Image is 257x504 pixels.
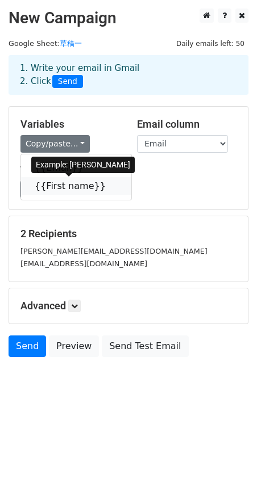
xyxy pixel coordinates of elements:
a: Preview [49,335,99,357]
small: [PERSON_NAME][EMAIL_ADDRESS][DOMAIN_NAME] [20,247,208,255]
a: Daily emails left: 50 [172,39,248,48]
a: {{Email}} [21,159,131,177]
h5: Variables [20,118,120,131]
h5: Advanced [20,300,237,312]
a: Send Test Email [102,335,188,357]
a: Copy/paste... [20,135,90,153]
a: 草稿一 [60,39,82,48]
h2: New Campaign [9,9,248,28]
a: Send [9,335,46,357]
small: [EMAIL_ADDRESS][DOMAIN_NAME] [20,259,147,268]
a: {{First name}} [21,177,131,195]
div: Example: [PERSON_NAME] [31,157,135,173]
span: Send [52,75,83,89]
h5: Email column [137,118,237,131]
span: Daily emails left: 50 [172,37,248,50]
div: 1. Write your email in Gmail 2. Click [11,62,246,88]
h5: 2 Recipients [20,228,237,240]
small: Google Sheet: [9,39,82,48]
iframe: Chat Widget [200,450,257,504]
